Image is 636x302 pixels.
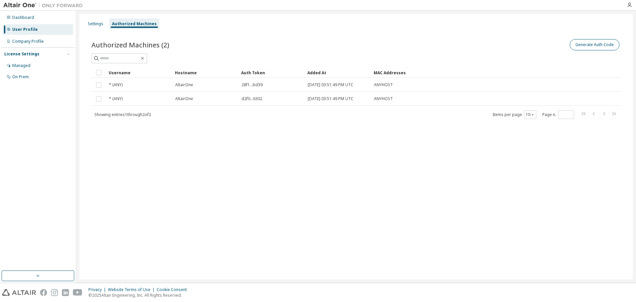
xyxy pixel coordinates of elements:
[4,51,39,57] div: License Settings
[241,82,263,88] span: 28f1...bd39
[241,67,302,78] div: Auth Token
[94,112,151,117] span: Showing entries 1 through 2 of 2
[109,82,123,88] span: * (ANY)
[12,74,29,80] div: On Prem
[175,67,236,78] div: Hostname
[241,96,262,101] span: d2f0...6302
[157,287,191,292] div: Cookie Consent
[12,15,34,20] div: Dashboard
[88,287,108,292] div: Privacy
[109,96,123,101] span: * (ANY)
[40,289,47,296] img: facebook.svg
[175,96,193,101] span: AltairOne
[308,82,353,88] span: [DATE] 03:51:49 PM UTC
[108,287,157,292] div: Website Terms of Use
[374,67,551,78] div: MAC Addresses
[3,2,86,9] img: Altair One
[112,21,157,27] div: Authorized Machines
[91,40,169,49] span: Authorized Machines (2)
[542,110,574,119] span: Page n.
[374,96,393,101] span: ANYHOST
[109,67,170,78] div: Username
[51,289,58,296] img: instagram.svg
[2,289,36,296] img: altair_logo.svg
[12,39,44,44] div: Company Profile
[12,63,30,68] div: Managed
[526,112,535,117] button: 10
[88,21,103,27] div: Settings
[175,82,193,88] span: AltairOne
[88,292,191,298] p: © 2025 Altair Engineering, Inc. All Rights Reserved.
[12,27,38,32] div: User Profile
[73,289,82,296] img: youtube.svg
[374,82,393,88] span: ANYHOST
[62,289,69,296] img: linkedin.svg
[308,96,353,101] span: [DATE] 03:51:49 PM UTC
[307,67,368,78] div: Added At
[570,39,619,50] button: Generate Auth Code
[493,110,536,119] span: Items per page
